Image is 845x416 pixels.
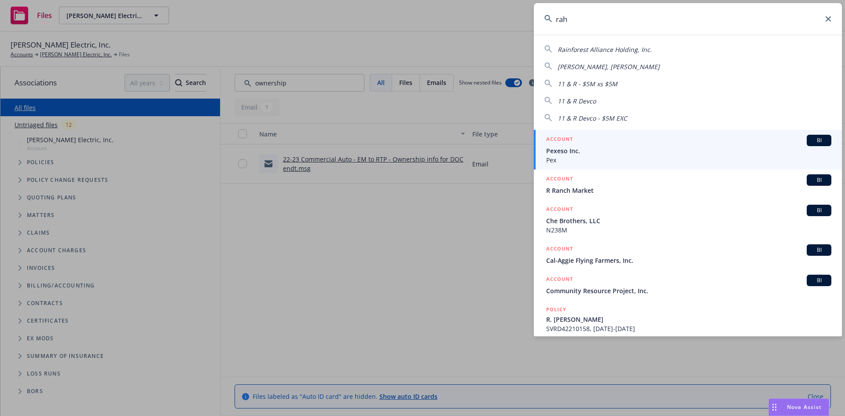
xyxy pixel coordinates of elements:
span: Rainforest Alliance Holding, Inc. [558,45,652,54]
span: Nova Assist [787,403,822,411]
span: 11 & R - $5M xs $5M [558,80,617,88]
h5: ACCOUNT [546,205,573,215]
span: Community Resource Project, Inc. [546,286,831,295]
a: ACCOUNTBIR Ranch Market [534,169,842,200]
span: Cal-Aggie Flying Farmers, Inc. [546,256,831,265]
span: BI [810,246,828,254]
h5: ACCOUNT [546,135,573,145]
span: N238M [546,225,831,235]
span: BI [810,276,828,284]
h5: ACCOUNT [546,244,573,255]
span: SVRD42210158, [DATE]-[DATE] [546,324,831,333]
input: Search... [534,3,842,35]
div: Drag to move [769,399,780,416]
a: ACCOUNTBICommunity Resource Project, Inc. [534,270,842,300]
a: ACCOUNTBIPexeso Inc.Pex [534,130,842,169]
span: Pexeso Inc. [546,146,831,155]
span: 11 & R Devco - $5M EXC [558,114,627,122]
a: ACCOUNTBIChe Brothers, LLCN238M [534,200,842,239]
span: R. [PERSON_NAME] [546,315,831,324]
h5: POLICY [546,305,566,314]
span: Pex [546,155,831,165]
span: Che Brothers, LLC [546,216,831,225]
span: BI [810,206,828,214]
span: BI [810,136,828,144]
span: R Ranch Market [546,186,831,195]
a: ACCOUNTBICal-Aggie Flying Farmers, Inc. [534,239,842,270]
span: BI [810,176,828,184]
span: 11 & R Devco [558,97,596,105]
h5: ACCOUNT [546,275,573,285]
h5: ACCOUNT [546,174,573,185]
button: Nova Assist [768,398,829,416]
span: [PERSON_NAME], [PERSON_NAME] [558,63,660,71]
a: POLICYR. [PERSON_NAME]SVRD42210158, [DATE]-[DATE] [534,300,842,338]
